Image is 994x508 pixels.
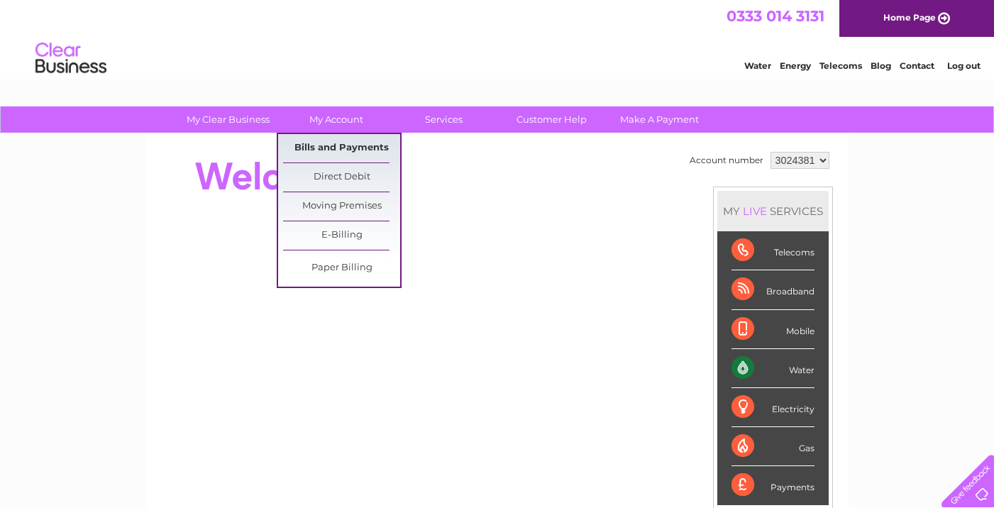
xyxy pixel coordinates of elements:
a: Blog [871,60,891,71]
a: Moving Premises [283,192,400,221]
div: Clear Business is a trading name of Verastar Limited (registered in [GEOGRAPHIC_DATA] No. 3667643... [162,8,833,69]
a: Make A Payment [601,106,718,133]
a: Energy [780,60,811,71]
div: Water [731,349,814,388]
a: Services [385,106,502,133]
div: Gas [731,427,814,466]
div: Mobile [731,310,814,349]
a: Contact [900,60,934,71]
div: Electricity [731,388,814,427]
a: Telecoms [819,60,862,71]
a: Water [744,60,771,71]
div: Payments [731,466,814,504]
a: Direct Debit [283,163,400,192]
img: logo.png [35,37,107,80]
div: Telecoms [731,231,814,270]
td: Account number [686,148,767,172]
a: My Clear Business [170,106,287,133]
div: LIVE [740,204,770,218]
a: E-Billing [283,221,400,250]
a: Paper Billing [283,254,400,282]
a: Customer Help [493,106,610,133]
a: 0333 014 3131 [727,7,824,25]
div: MY SERVICES [717,191,829,231]
a: Log out [947,60,981,71]
div: Broadband [731,270,814,309]
a: My Account [277,106,394,133]
a: Bills and Payments [283,134,400,162]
